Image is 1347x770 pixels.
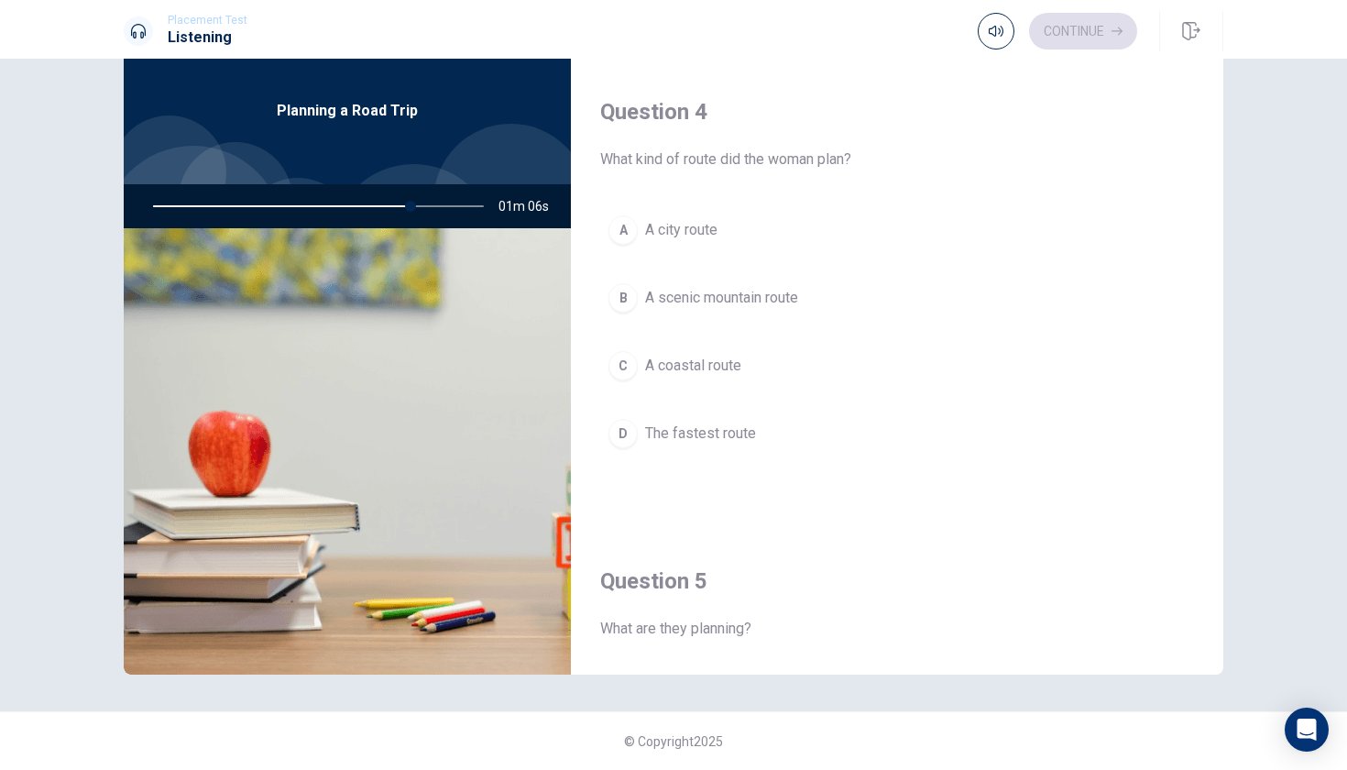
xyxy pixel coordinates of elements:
[168,27,247,49] h1: Listening
[168,14,247,27] span: Placement Test
[624,734,723,749] span: © Copyright 2025
[645,355,741,377] span: A coastal route
[645,219,717,241] span: A city route
[645,287,798,309] span: A scenic mountain route
[600,207,1194,253] button: AA city route
[645,423,756,445] span: The fastest route
[600,343,1194,389] button: CA coastal route
[277,100,418,122] span: Planning a Road Trip
[600,148,1194,170] span: What kind of route did the woman plan?
[600,411,1194,456] button: DThe fastest route
[608,215,638,245] div: A
[1285,708,1329,752] div: Open Intercom Messenger
[608,419,638,448] div: D
[600,618,1194,640] span: What are they planning?
[498,184,564,228] span: 01m 06s
[600,566,1194,596] h4: Question 5
[600,97,1194,126] h4: Question 4
[124,228,571,675] img: Planning a Road Trip
[600,275,1194,321] button: BA scenic mountain route
[608,283,638,313] div: B
[608,351,638,380] div: C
